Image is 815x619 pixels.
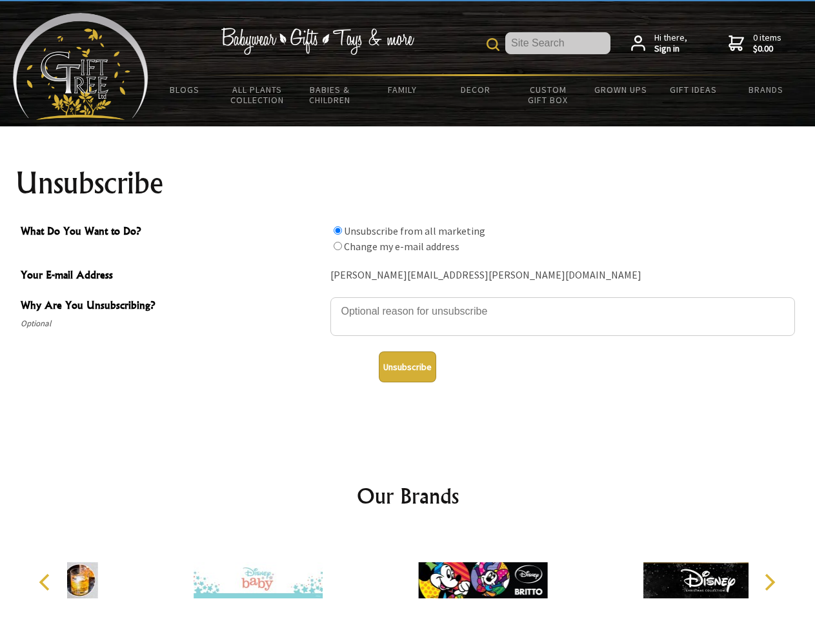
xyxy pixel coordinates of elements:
button: Unsubscribe [379,351,436,382]
span: Your E-mail Address [21,267,324,286]
a: Grown Ups [584,76,657,103]
input: What Do You Want to Do? [334,226,342,235]
a: Custom Gift Box [512,76,585,113]
a: Family [367,76,439,103]
div: [PERSON_NAME][EMAIL_ADDRESS][PERSON_NAME][DOMAIN_NAME] [330,266,795,286]
a: Hi there,Sign in [631,32,687,55]
strong: $0.00 [753,43,781,55]
span: Optional [21,316,324,331]
a: Babies & Children [294,76,367,113]
img: product search [487,38,499,51]
span: What Do You Want to Do? [21,223,324,242]
span: Hi there, [654,32,687,55]
h1: Unsubscribe [15,168,800,199]
a: Gift Ideas [657,76,730,103]
img: Babyware - Gifts - Toys and more... [13,13,148,120]
textarea: Why Are You Unsubscribing? [330,297,795,336]
label: Unsubscribe from all marketing [344,224,485,237]
span: 0 items [753,32,781,55]
a: Decor [439,76,512,103]
label: Change my e-mail address [344,240,459,253]
a: Brands [730,76,803,103]
a: BLOGS [148,76,221,103]
button: Next [755,568,783,596]
span: Why Are You Unsubscribing? [21,297,324,316]
h2: Our Brands [26,480,790,511]
a: 0 items$0.00 [729,32,781,55]
input: Site Search [505,32,610,54]
img: Babywear - Gifts - Toys & more [221,28,414,55]
strong: Sign in [654,43,687,55]
button: Previous [32,568,61,596]
input: What Do You Want to Do? [334,242,342,250]
a: All Plants Collection [221,76,294,113]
